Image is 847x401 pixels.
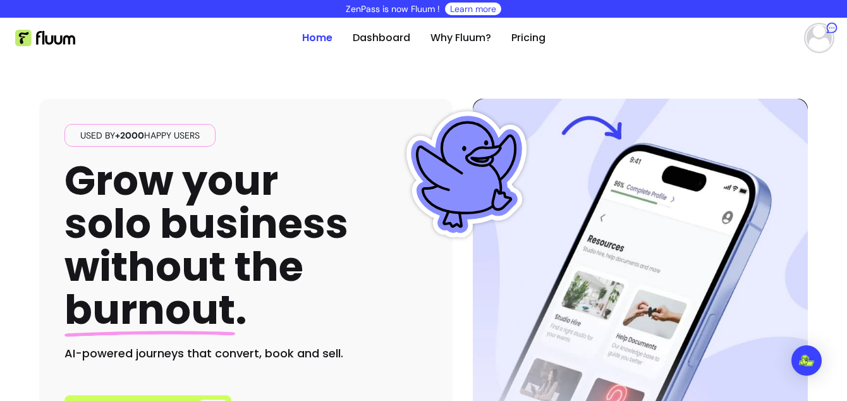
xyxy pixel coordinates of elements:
[302,30,332,46] a: Home
[801,25,832,51] button: avatar
[115,130,144,141] span: +2000
[450,3,496,15] a: Learn more
[791,345,822,376] div: Open Intercom Messenger
[403,111,530,238] img: Fluum Duck sticker
[64,159,348,332] h1: Grow your solo business without the .
[75,129,205,142] span: Used by happy users
[511,30,545,46] a: Pricing
[353,30,410,46] a: Dashboard
[64,345,427,362] h2: AI-powered journeys that convert, book and sell.
[346,3,440,15] p: ZenPass is now Fluum !
[15,30,75,46] img: Fluum Logo
[430,30,491,46] a: Why Fluum?
[807,25,832,51] img: avatar
[64,281,235,338] span: burnout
